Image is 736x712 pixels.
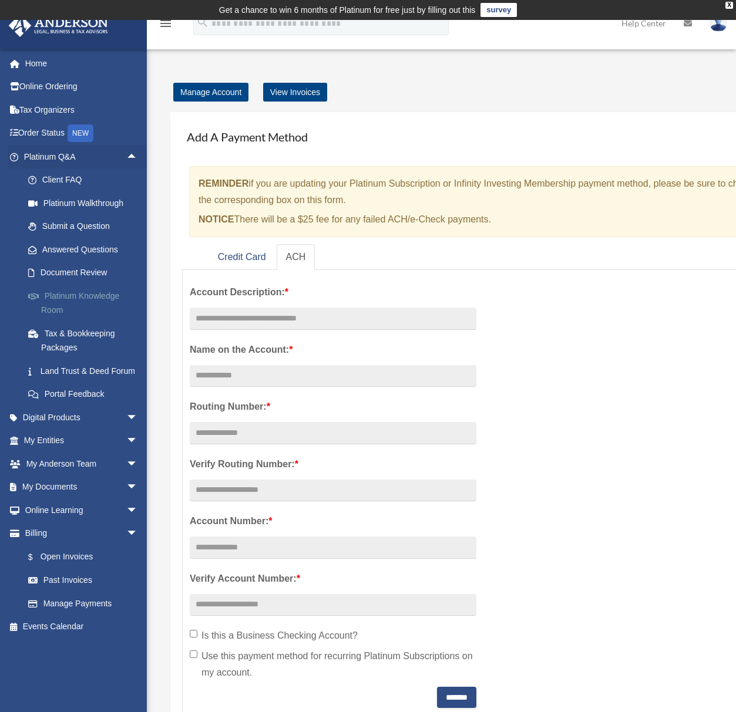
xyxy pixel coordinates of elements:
[190,648,476,681] label: Use this payment method for recurring Platinum Subscriptions on my account.
[190,650,197,658] input: Use this payment method for recurring Platinum Subscriptions on my account.
[8,475,156,499] a: My Documentsarrow_drop_down
[196,16,209,29] i: search
[8,452,156,475] a: My Anderson Teamarrow_drop_down
[725,2,733,9] div: close
[190,456,476,473] label: Verify Routing Number:
[16,545,156,569] a: $Open Invoices
[190,571,476,587] label: Verify Account Number:
[16,191,156,215] a: Platinum Walkthrough
[8,145,156,168] a: Platinum Q&Aarrow_drop_up
[8,522,156,545] a: Billingarrow_drop_down
[190,399,476,415] label: Routing Number:
[16,168,156,192] a: Client FAQ
[8,52,156,75] a: Home
[126,429,150,453] span: arrow_drop_down
[68,124,93,142] div: NEW
[16,261,156,285] a: Document Review
[480,3,517,17] a: survey
[126,452,150,476] span: arrow_drop_down
[277,244,315,271] a: ACH
[219,3,476,17] div: Get a chance to win 6 months of Platinum for free just by filling out this
[8,429,156,453] a: My Entitiesarrow_drop_down
[16,359,156,383] a: Land Trust & Deed Forum
[209,244,275,271] a: Credit Card
[126,406,150,430] span: arrow_drop_down
[126,522,150,546] span: arrow_drop_down
[190,630,197,637] input: Is this a Business Checking Account?
[126,145,150,169] span: arrow_drop_up
[126,498,150,522] span: arrow_drop_down
[16,238,156,261] a: Answered Questions
[8,122,156,146] a: Order StatusNEW
[16,215,156,238] a: Submit a Question
[16,322,156,359] a: Tax & Bookkeeping Packages
[126,475,150,500] span: arrow_drop_down
[16,284,156,322] a: Platinum Knowledge Room
[173,83,248,102] a: Manage Account
[199,178,248,188] strong: REMINDER
[16,569,156,592] a: Past Invoices
[16,383,156,406] a: Portal Feedback
[8,498,156,522] a: Online Learningarrow_drop_down
[263,83,327,102] a: View Invoices
[35,550,41,565] span: $
[190,342,476,358] label: Name on the Account:
[710,15,727,32] img: User Pic
[199,214,234,224] strong: NOTICE
[190,284,476,301] label: Account Description:
[159,21,173,31] a: menu
[190,627,476,644] label: Is this a Business Checking Account?
[8,98,156,122] a: Tax Organizers
[190,513,476,529] label: Account Number:
[8,75,156,99] a: Online Ordering
[5,14,112,37] img: Anderson Advisors Platinum Portal
[8,406,156,429] a: Digital Productsarrow_drop_down
[159,16,173,31] i: menu
[16,592,150,615] a: Manage Payments
[8,615,156,639] a: Events Calendar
